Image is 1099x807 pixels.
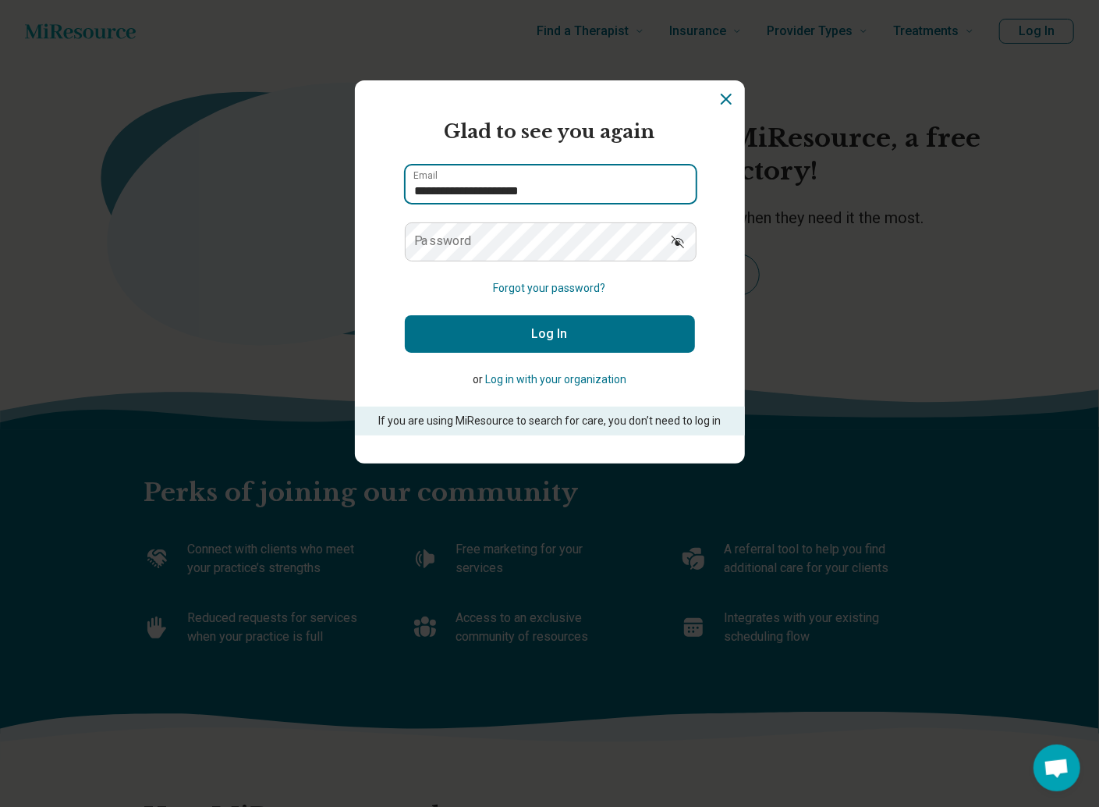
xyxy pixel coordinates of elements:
button: Forgot your password? [494,280,606,297]
p: or [405,372,695,388]
section: Login Dialog [355,80,745,464]
button: Log In [405,315,695,353]
p: If you are using MiResource to search for care, you don’t need to log in [377,413,723,429]
label: Password [414,235,472,247]
button: Show password [661,222,695,260]
h2: Glad to see you again [405,118,695,146]
button: Log in with your organization [485,372,626,388]
button: Dismiss [717,90,736,108]
label: Email [414,171,438,180]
